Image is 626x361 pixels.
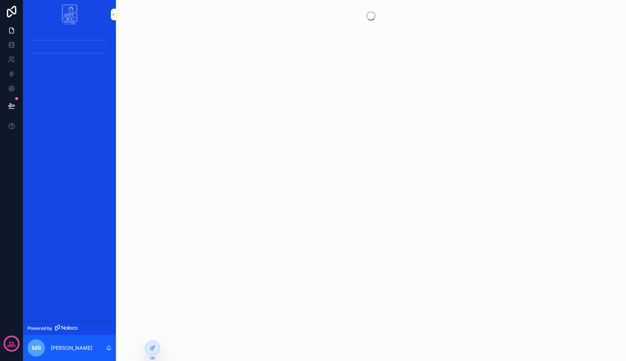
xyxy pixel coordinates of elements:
[32,344,41,352] span: MR
[28,325,52,331] span: Powered by
[23,29,116,68] div: scrollable content
[51,344,92,352] p: [PERSON_NAME]
[9,340,14,347] p: 13
[23,321,116,335] a: Powered by
[7,343,16,349] p: days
